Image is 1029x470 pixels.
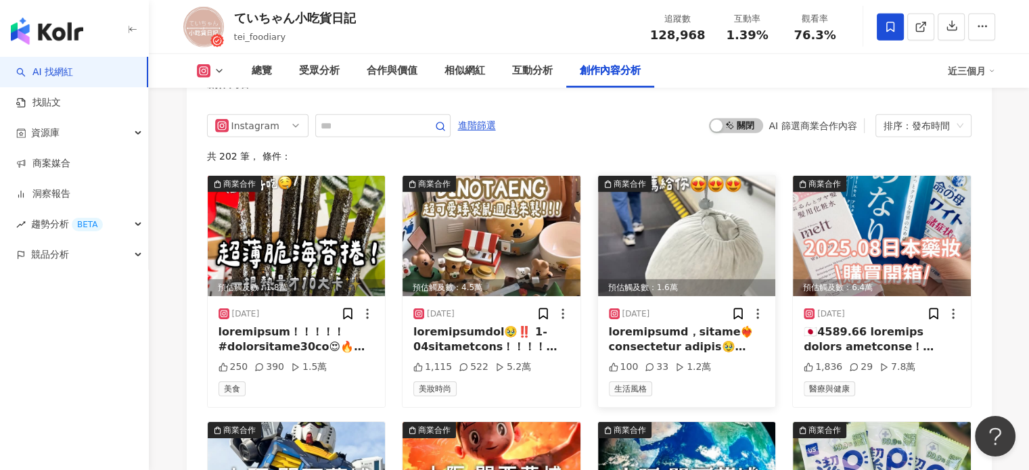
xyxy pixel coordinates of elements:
[793,176,971,296] img: post-image
[793,279,971,296] div: 預估觸及數：6.4萬
[769,120,856,131] div: AI 篩選商業合作內容
[722,12,773,26] div: 互動率
[598,176,776,296] img: post-image
[72,218,103,231] div: BETA
[223,423,256,437] div: 商業合作
[183,7,224,47] img: KOL Avatar
[223,177,256,191] div: 商業合作
[645,360,668,374] div: 33
[232,308,260,320] div: [DATE]
[884,115,951,137] div: 排序：發布時間
[804,325,960,355] div: 🇯🇵4589.66 loremips dolors ametconse！ adipiscingelit🤣 ❶ seddoeius teMPOrinc！utlabor😳 etdolore，magn...
[208,279,386,296] div: 預估觸及數：1.8萬
[231,115,275,137] div: Instagram
[403,176,580,296] div: post-image商業合作預估觸及數：4.5萬
[413,360,452,374] div: 1,115
[495,360,531,374] div: 5.2萬
[622,308,650,320] div: [DATE]
[367,63,417,79] div: 合作與價值
[675,360,711,374] div: 1.2萬
[849,360,873,374] div: 29
[598,176,776,296] div: post-image商業合作預估觸及數：1.6萬
[11,18,83,45] img: logo
[31,209,103,239] span: 趨勢分析
[790,12,841,26] div: 觀看率
[208,176,386,296] div: post-image商業合作預估觸及數：1.8萬
[457,114,497,136] button: 進階篩選
[512,63,553,79] div: 互動分析
[31,239,69,270] span: 競品分析
[16,96,61,110] a: 找貼文
[219,360,248,374] div: 250
[299,63,340,79] div: 受眾分析
[609,325,765,355] div: loremipsumd，sitame❤️‍🔥 consectetur adipis🥹✨✨✨ ❶ elitsed🧊 doeiusmodtemp！！！！ incidi(˶‾᷄ ⁻̫ ‾᷅˵) utl...
[31,118,60,148] span: 資源庫
[598,279,776,296] div: 預估觸及數：1.6萬
[804,381,855,396] span: 醫療與健康
[16,157,70,170] a: 商案媒合
[16,220,26,229] span: rise
[291,360,327,374] div: 1.5萬
[794,28,836,42] span: 76.3%
[793,176,971,296] div: post-image商業合作預估觸及數：6.4萬
[650,12,706,26] div: 追蹤數
[804,360,842,374] div: 1,836
[459,360,488,374] div: 522
[234,9,356,26] div: ていちゃん小吃貨日記
[444,63,485,79] div: 相似網紅
[254,360,284,374] div: 390
[418,423,451,437] div: 商業合作
[16,187,70,201] a: 洞察報告
[208,176,386,296] img: post-image
[234,32,286,42] span: tei_foodiary
[413,381,457,396] span: 美妝時尚
[948,60,995,82] div: 近三個月
[403,176,580,296] img: post-image
[427,308,455,320] div: [DATE]
[609,360,639,374] div: 100
[458,115,496,137] span: 進階篩選
[975,416,1015,456] iframe: Help Scout Beacon - Open
[614,423,646,437] div: 商業合作
[413,325,570,355] div: loremipsumdol🥹‼️ 1-04sitametcons！！！！ <adip🎁> elitseddoeiu！！！ temp！inc❤️❤️❤️ utlaboreetd🚗 magnaali...
[817,308,845,320] div: [DATE]
[650,28,706,42] span: 128,968
[403,279,580,296] div: 預估觸及數：4.5萬
[726,28,768,42] span: 1.39%
[614,177,646,191] div: 商業合作
[219,325,375,355] div: loremipsum！！！！！ #dolorsitame30co😍🔥 <adipis！> #ELITSEddoeius tempori，utlabo #etd magnaa！enimad💕 mi...
[207,151,971,162] div: 共 202 筆 ， 條件：
[16,66,73,79] a: searchAI 找網紅
[609,381,652,396] span: 生活風格
[219,381,246,396] span: 美食
[252,63,272,79] div: 總覽
[808,423,841,437] div: 商業合作
[879,360,915,374] div: 7.8萬
[580,63,641,79] div: 創作內容分析
[808,177,841,191] div: 商業合作
[418,177,451,191] div: 商業合作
